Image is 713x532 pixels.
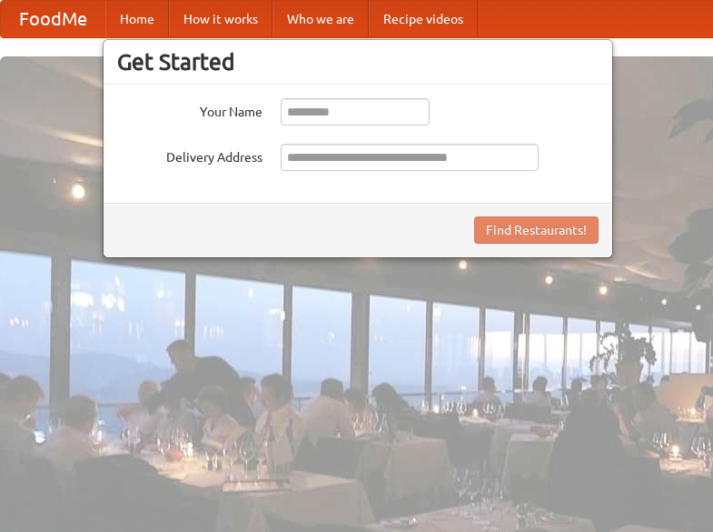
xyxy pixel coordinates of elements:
[369,1,478,37] a: Recipe videos
[169,1,272,37] a: How it works
[1,1,105,37] a: FoodMe
[272,1,369,37] a: Who we are
[105,1,169,37] a: Home
[117,98,262,121] label: Your Name
[474,216,599,244] button: Find Restaurants!
[117,144,262,166] label: Delivery Address
[117,48,599,75] h3: Get Started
